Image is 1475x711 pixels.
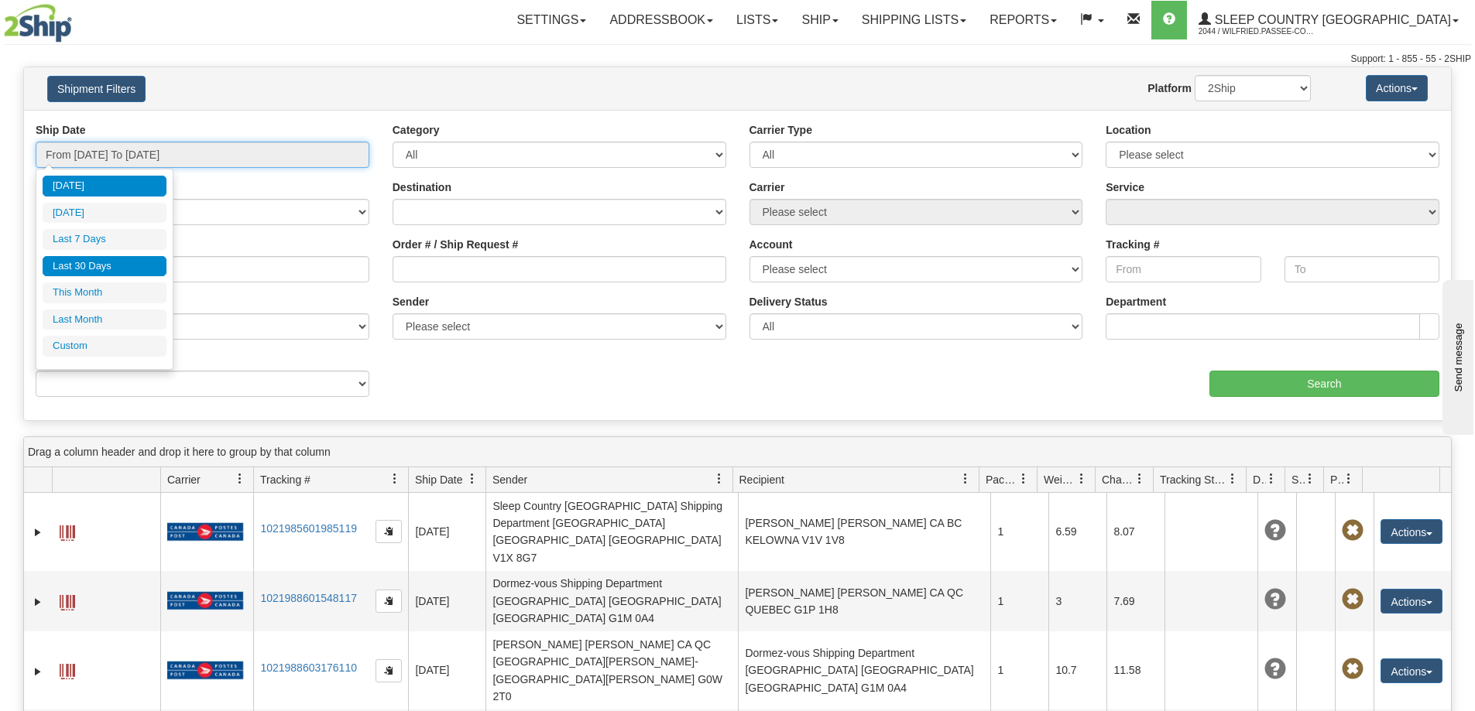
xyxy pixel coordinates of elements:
[1342,520,1364,542] span: Pickup Not Assigned
[60,518,75,543] a: Label
[43,336,166,357] li: Custom
[30,594,46,610] a: Expand
[1187,1,1470,39] a: Sleep Country [GEOGRAPHIC_DATA] 2044 / Wilfried.Passee-Coutrin
[167,591,243,610] img: 20 - Canada Post
[30,525,46,540] a: Expand
[725,1,790,39] a: Lists
[1044,472,1076,487] span: Weight
[505,1,598,39] a: Settings
[1048,571,1106,631] td: 3
[260,522,357,535] a: 1021985601985119
[1219,466,1246,492] a: Tracking Status filter column settings
[1439,276,1473,434] iframe: chat widget
[393,294,429,309] label: Sender
[738,631,990,709] td: Dormez-vous Shipping Department [GEOGRAPHIC_DATA] [GEOGRAPHIC_DATA] [GEOGRAPHIC_DATA] G1M 0A4
[750,179,785,195] label: Carrier
[485,493,738,571] td: Sleep Country [GEOGRAPHIC_DATA] Shipping Department [GEOGRAPHIC_DATA] [GEOGRAPHIC_DATA] [GEOGRAPH...
[738,571,990,631] td: [PERSON_NAME] [PERSON_NAME] CA QC QUEBEC G1P 1H8
[393,122,440,138] label: Category
[376,520,402,543] button: Copy to clipboard
[1010,466,1037,492] a: Packages filter column settings
[485,631,738,709] td: [PERSON_NAME] [PERSON_NAME] CA QC [GEOGRAPHIC_DATA][PERSON_NAME]-[GEOGRAPHIC_DATA][PERSON_NAME] G...
[12,13,143,25] div: Send message
[1048,631,1106,709] td: 10.7
[750,294,828,309] label: Delivery Status
[1258,466,1285,492] a: Delivery Status filter column settings
[738,493,990,571] td: [PERSON_NAME] [PERSON_NAME] CA BC KELOWNA V1V 1V8
[598,1,725,39] a: Addressbook
[1381,519,1442,544] button: Actions
[167,661,243,680] img: 20 - Canada Post
[1106,237,1159,252] label: Tracking #
[1106,571,1165,631] td: 7.69
[415,472,462,487] span: Ship Date
[1264,658,1286,680] span: Unknown
[1106,493,1165,571] td: 8.07
[485,571,738,631] td: Dormez-vous Shipping Department [GEOGRAPHIC_DATA] [GEOGRAPHIC_DATA] [GEOGRAPHIC_DATA] G1M 0A4
[408,631,485,709] td: [DATE]
[1264,520,1286,542] span: Unknown
[850,1,978,39] a: Shipping lists
[60,657,75,682] a: Label
[167,472,201,487] span: Carrier
[1106,631,1165,709] td: 11.58
[990,493,1048,571] td: 1
[1366,75,1428,101] button: Actions
[1069,466,1095,492] a: Weight filter column settings
[990,571,1048,631] td: 1
[260,472,310,487] span: Tracking #
[978,1,1069,39] a: Reports
[1336,466,1362,492] a: Pickup Status filter column settings
[43,282,166,303] li: This Month
[60,588,75,613] a: Label
[1209,371,1439,397] input: Search
[459,466,485,492] a: Ship Date filter column settings
[1253,472,1266,487] span: Delivery Status
[986,472,1018,487] span: Packages
[1106,294,1166,309] label: Department
[790,1,849,39] a: Ship
[393,237,519,252] label: Order # / Ship Request #
[1342,658,1364,680] span: Pickup Not Assigned
[24,437,1451,467] div: grid grouping header
[706,466,732,492] a: Sender filter column settings
[1106,256,1261,282] input: From
[167,522,243,542] img: 20 - Canada Post
[43,229,166,250] li: Last 7 Days
[990,631,1048,709] td: 1
[408,493,485,571] td: [DATE]
[1211,13,1451,26] span: Sleep Country [GEOGRAPHIC_DATA]
[750,237,793,252] label: Account
[47,76,146,102] button: Shipment Filters
[382,466,408,492] a: Tracking # filter column settings
[1297,466,1323,492] a: Shipment Issues filter column settings
[227,466,253,492] a: Carrier filter column settings
[260,592,357,604] a: 1021988601548117
[1285,256,1439,282] input: To
[260,661,357,674] a: 1021988603176110
[1106,179,1144,195] label: Service
[1160,472,1227,487] span: Tracking Status
[1264,589,1286,610] span: Unknown
[1147,80,1192,96] label: Platform
[1127,466,1153,492] a: Charge filter column settings
[376,590,402,613] button: Copy to clipboard
[1106,122,1151,138] label: Location
[43,309,166,330] li: Last Month
[1342,589,1364,610] span: Pickup Not Assigned
[36,122,86,138] label: Ship Date
[1330,472,1343,487] span: Pickup Status
[750,122,812,138] label: Carrier Type
[43,256,166,277] li: Last 30 Days
[408,571,485,631] td: [DATE]
[43,176,166,197] li: [DATE]
[1381,589,1442,614] button: Actions
[376,659,402,682] button: Copy to clipboard
[4,4,72,43] img: logo2044.jpg
[1381,658,1442,683] button: Actions
[393,179,451,195] label: Destination
[43,203,166,224] li: [DATE]
[1199,24,1315,39] span: 2044 / Wilfried.Passee-Coutrin
[1102,472,1134,487] span: Charge
[30,664,46,679] a: Expand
